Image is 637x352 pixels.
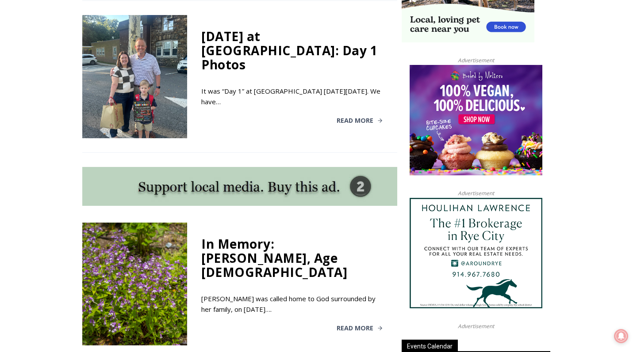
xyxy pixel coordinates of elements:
[449,322,503,330] span: Advertisement
[213,86,429,110] a: Intern @ [DOMAIN_NAME]
[231,88,410,108] span: Intern @ [DOMAIN_NAME]
[449,56,503,64] span: Advertisement
[410,65,542,175] img: Baked by Melissa
[0,89,89,110] a: Open Tues. - Sun. [PHONE_NUMBER]
[337,325,373,331] span: Read More
[337,325,383,331] a: Read More
[201,237,383,279] div: In Memory: [PERSON_NAME], Age [DEMOGRAPHIC_DATA]
[337,117,373,124] span: Read More
[223,0,418,86] div: "[PERSON_NAME] and I covered the [DATE] Parade, which was a really eye opening experience as I ha...
[91,55,130,106] div: "the precise, almost orchestrated movements of cutting and assembling sushi and [PERSON_NAME] mak...
[201,293,383,314] div: [PERSON_NAME] was called home to God surrounded by her family, on [DATE]….
[24,91,65,108] span: Open Tues. - Sun. [PHONE_NUMBER]
[449,189,503,197] span: Advertisement
[201,29,383,72] div: [DATE] at [GEOGRAPHIC_DATA]: Day 1 Photos
[201,86,383,107] div: It was “Day 1” at [GEOGRAPHIC_DATA] [DATE][DATE]. We have…
[402,340,458,352] span: Events Calendar
[410,198,542,308] img: Houlihan Lawrence The #1 Brokerage in Rye City
[82,167,397,206] img: support local media, buy this ad
[337,117,383,124] a: Read More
